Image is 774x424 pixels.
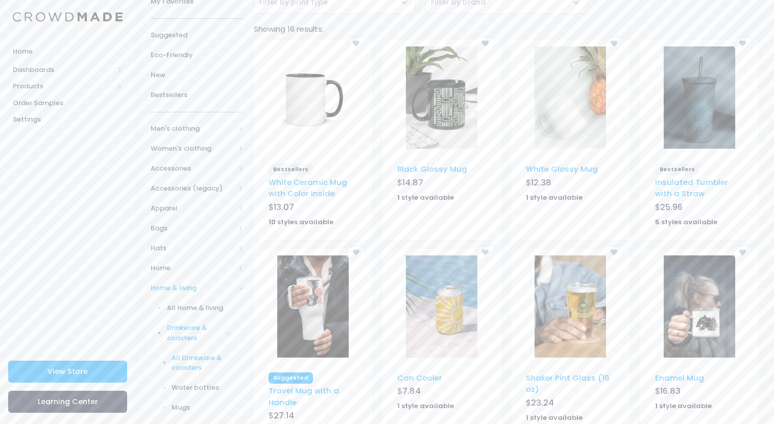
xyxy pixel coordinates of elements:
[137,378,244,398] a: Water bottles
[172,403,231,413] span: Mugs
[151,203,235,214] span: Apparel
[397,163,467,174] a: Black Glossy Mug
[13,12,123,22] img: Logo
[167,323,223,343] span: Drinkware & coasters
[402,385,421,397] span: 7.84
[13,114,123,125] span: Settings
[397,401,454,411] strong: 1 style available
[151,90,244,100] span: Bestsellers
[151,183,235,194] span: Accessories (legacy)
[269,410,357,424] div: $
[274,410,294,421] span: 27.14
[151,223,235,233] span: Bags
[151,163,235,174] span: Accessories
[269,372,313,384] span: Suggested
[13,81,114,91] span: Products
[137,298,244,318] a: All Home & living
[526,163,598,174] a: White Glossy Mug
[167,303,231,313] span: All Home & living
[655,217,717,227] strong: 5 styles available
[655,163,700,175] span: Bestsellers
[151,85,244,105] a: Bestsellers
[397,177,486,191] div: $
[13,65,114,75] span: Dashboards
[8,391,127,413] a: Learning Center
[655,385,744,399] div: $
[397,193,454,202] strong: 1 style available
[526,193,583,202] strong: 1 style available
[151,50,244,60] span: Eco-Friendly
[660,385,681,397] span: 16.83
[269,177,347,199] a: White Ceramic Mug with Color Inside
[151,70,244,80] span: New
[151,144,235,154] span: Women's clothing
[47,366,88,376] span: View Store
[151,26,244,45] a: Suggested
[269,217,333,227] strong: 10 styles available
[38,396,98,407] span: Learning Center
[151,30,244,40] span: Suggested
[402,177,423,189] span: 14.87
[531,397,554,409] span: 23.24
[655,201,744,216] div: $
[655,401,712,411] strong: 1 style available
[151,243,235,253] span: Hats
[137,348,244,378] a: All Drinkware & coasters
[137,398,244,418] a: Mugs
[151,283,235,293] span: Home & living
[172,383,231,393] span: Water bottles
[526,413,583,422] strong: 1 style available
[269,385,339,407] a: Travel Mug with a Handle
[249,23,764,35] div: Showing 16 results:
[172,353,231,373] span: All Drinkware & coasters
[269,201,357,216] div: $
[151,65,244,85] a: New
[269,163,313,175] span: Bestsellers
[526,177,615,191] div: $
[397,372,442,383] a: Can Cooler
[655,372,704,383] a: Enamel Mug
[151,263,235,273] span: Home
[8,361,127,383] a: View Store
[13,98,123,108] span: Order Samples
[531,177,551,189] span: 12.38
[397,385,486,399] div: $
[13,46,123,57] span: Home
[526,372,610,394] a: Shaker Pint Glass (16 oz)
[660,201,683,213] span: 25.96
[274,201,294,213] span: 13.07
[151,45,244,65] a: Eco-Friendly
[151,124,235,134] span: Men's clothing
[655,177,728,199] a: Insulated Tumbler with a Straw
[526,397,615,411] div: $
